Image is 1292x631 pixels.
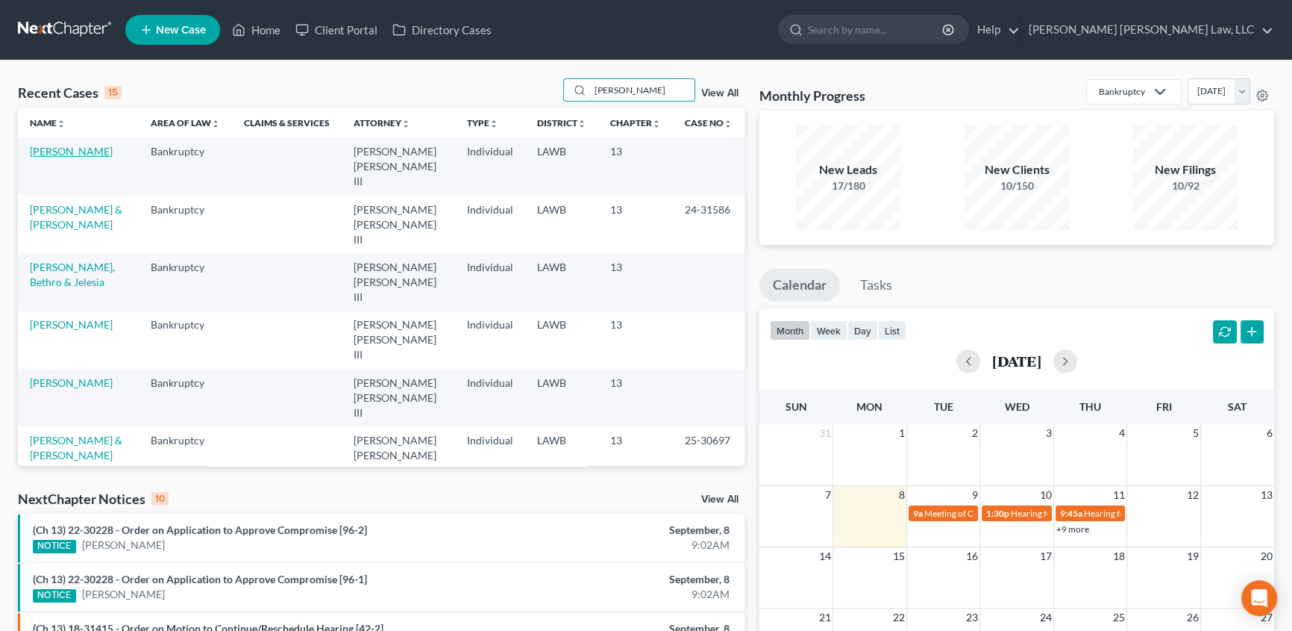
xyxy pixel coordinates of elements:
[1004,400,1029,413] span: Wed
[33,573,367,585] a: (Ch 13) 22-30228 - Order on Application to Approve Compromise [96-1]
[770,320,810,341] button: month
[1038,547,1053,565] span: 17
[82,587,165,602] a: [PERSON_NAME]
[1185,609,1200,627] span: 26
[1265,424,1274,442] span: 6
[598,137,673,195] td: 13
[342,311,455,369] td: [PERSON_NAME] [PERSON_NAME] III
[847,320,878,341] button: day
[1259,609,1274,627] span: 27
[924,508,1090,519] span: Meeting of Creditors for [PERSON_NAME]
[701,494,738,505] a: View All
[342,137,455,195] td: [PERSON_NAME] [PERSON_NAME] III
[1228,400,1246,413] span: Sat
[1191,424,1200,442] span: 5
[1111,486,1126,504] span: 11
[139,311,232,369] td: Bankruptcy
[590,79,694,101] input: Search by name...
[933,400,953,413] span: Tue
[992,353,1041,369] h2: [DATE]
[1099,85,1145,98] div: Bankruptcy
[808,16,944,43] input: Search by name...
[30,145,113,158] a: [PERSON_NAME]
[288,16,385,43] a: Client Portal
[57,119,66,128] i: unfold_more
[401,119,410,128] i: unfold_more
[489,119,498,128] i: unfold_more
[225,16,288,43] a: Home
[385,16,499,43] a: Directory Cases
[525,369,598,426] td: LAWB
[673,426,744,484] td: 25-30697
[610,117,661,128] a: Chapterunfold_more
[525,311,598,369] td: LAWB
[598,426,673,484] td: 13
[724,119,733,128] i: unfold_more
[891,609,906,627] span: 22
[30,203,122,231] a: [PERSON_NAME] & [PERSON_NAME]
[18,84,122,102] div: Recent Cases
[818,424,832,442] span: 31
[598,196,673,253] td: 13
[507,587,730,602] div: 9:02AM
[796,161,900,178] div: New Leads
[1111,609,1126,627] span: 25
[33,589,76,603] div: NOTICE
[1133,161,1238,178] div: New Filings
[970,486,979,504] span: 9
[598,369,673,426] td: 13
[965,609,979,627] span: 23
[354,117,410,128] a: Attorneyunfold_more
[1056,523,1089,535] a: +9 more
[897,486,906,504] span: 8
[1084,508,1279,519] span: Hearing for [PERSON_NAME] & [PERSON_NAME]
[30,117,66,128] a: Nameunfold_more
[598,311,673,369] td: 13
[537,117,586,128] a: Districtunfold_more
[525,137,598,195] td: LAWB
[965,161,1069,178] div: New Clients
[810,320,847,341] button: week
[1185,486,1200,504] span: 12
[139,426,232,484] td: Bankruptcy
[965,178,1069,193] div: 10/150
[897,424,906,442] span: 1
[1060,508,1082,519] span: 9:45a
[33,523,367,536] a: (Ch 13) 22-30228 - Order on Application to Approve Compromise [96-2]
[1038,609,1053,627] span: 24
[455,137,525,195] td: Individual
[507,572,730,587] div: September, 8
[30,434,122,461] a: [PERSON_NAME] & [PERSON_NAME]
[151,492,169,506] div: 10
[847,269,906,302] a: Tasks
[824,486,832,504] span: 7
[30,261,115,288] a: [PERSON_NAME], Bethro & Jelesia
[525,253,598,311] td: LAWB
[1117,424,1126,442] span: 4
[1185,547,1200,565] span: 19
[759,269,840,302] a: Calendar
[467,117,498,128] a: Typeunfold_more
[970,16,1020,43] a: Help
[342,426,455,484] td: [PERSON_NAME] [PERSON_NAME] III
[1038,486,1053,504] span: 10
[818,547,832,565] span: 14
[891,547,906,565] span: 15
[455,311,525,369] td: Individual
[455,196,525,253] td: Individual
[965,547,979,565] span: 16
[82,538,165,553] a: [PERSON_NAME]
[139,253,232,311] td: Bankruptcy
[1044,424,1053,442] span: 3
[818,609,832,627] span: 21
[342,369,455,426] td: [PERSON_NAME] [PERSON_NAME] III
[1156,400,1172,413] span: Fri
[1079,400,1101,413] span: Thu
[104,86,122,99] div: 15
[232,108,342,137] th: Claims & Services
[701,88,738,99] a: View All
[507,523,730,538] div: September, 8
[455,253,525,311] td: Individual
[1133,178,1238,193] div: 10/92
[598,253,673,311] td: 13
